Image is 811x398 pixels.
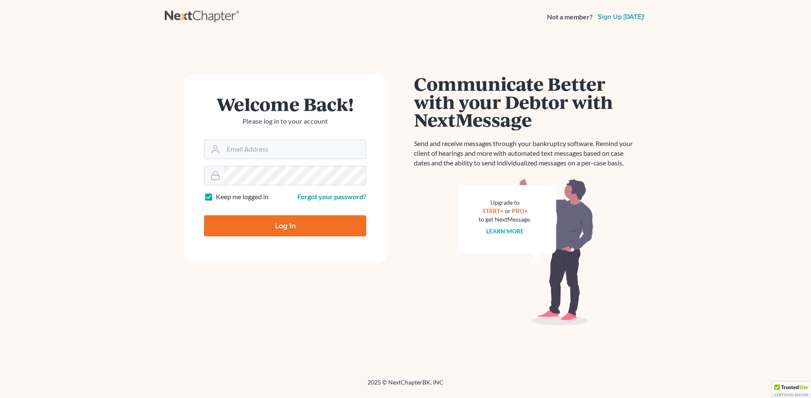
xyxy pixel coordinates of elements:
a: Sign up [DATE]! [596,14,646,20]
div: to get NextMessage. [479,215,531,224]
img: nextmessage_bg-59042aed3d76b12b5cd301f8e5b87938c9018125f34e5fa2b7a6b67550977c72.svg [458,178,593,326]
a: Learn more [486,227,524,235]
a: START+ [482,207,503,214]
strong: Not a member? [547,12,593,22]
input: Log In [204,215,366,236]
span: or [505,207,511,214]
div: Upgrade to [479,198,531,207]
a: PRO+ [512,207,528,214]
p: Send and receive messages through your bankruptcy software. Remind your client of hearings and mo... [414,139,638,168]
h1: Welcome Back! [204,95,366,113]
div: TrustedSite Certified [772,382,811,398]
h1: Communicate Better with your Debtor with NextMessage [414,75,638,129]
input: Email Address [223,140,366,159]
p: Please log in to your account [204,116,366,126]
a: Forgot your password? [297,192,366,200]
label: Keep me logged in [216,192,269,202]
div: 2025 © NextChapterBK, INC [165,378,646,393]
